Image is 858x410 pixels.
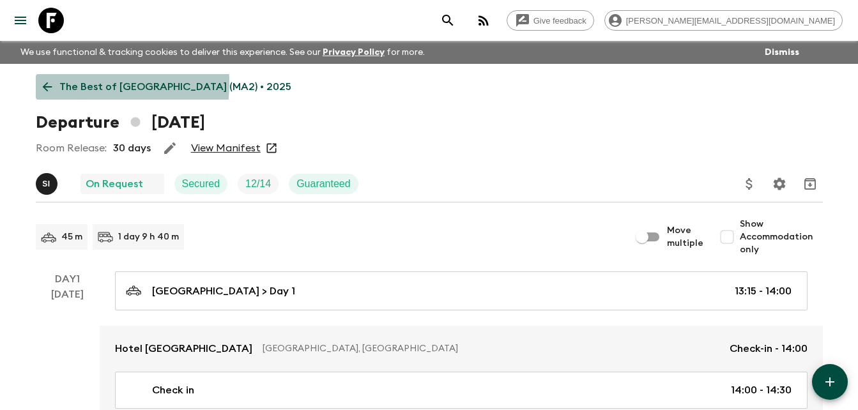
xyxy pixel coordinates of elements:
button: Dismiss [762,43,802,61]
span: Give feedback [526,16,594,26]
p: Room Release: [36,140,107,156]
a: Check in14:00 - 14:30 [115,372,808,409]
button: SI [36,173,60,195]
p: 14:00 - 14:30 [731,383,792,398]
p: [GEOGRAPHIC_DATA], [GEOGRAPHIC_DATA] [263,342,719,355]
p: Secured [182,176,220,192]
p: S I [42,179,50,189]
button: Settings [767,171,792,197]
a: The Best of [GEOGRAPHIC_DATA] (MA2) • 2025 [36,74,298,100]
span: Show Accommodation only [740,218,823,256]
div: [PERSON_NAME][EMAIL_ADDRESS][DOMAIN_NAME] [604,10,843,31]
p: Hotel [GEOGRAPHIC_DATA] [115,341,252,356]
p: We use functional & tracking cookies to deliver this experience. See our for more. [15,41,430,64]
a: View Manifest [191,142,261,155]
p: Check-in - 14:00 [730,341,808,356]
a: Hotel [GEOGRAPHIC_DATA][GEOGRAPHIC_DATA], [GEOGRAPHIC_DATA]Check-in - 14:00 [100,326,823,372]
p: [GEOGRAPHIC_DATA] > Day 1 [152,284,295,299]
a: Privacy Policy [323,48,385,57]
p: 1 day 9 h 40 m [118,231,179,243]
h1: Departure [DATE] [36,110,205,135]
button: Archive (Completed, Cancelled or Unsynced Departures only) [797,171,823,197]
p: 30 days [113,140,151,156]
div: Trip Fill [238,174,279,194]
a: [GEOGRAPHIC_DATA] > Day 113:15 - 14:00 [115,271,808,310]
button: Update Price, Early Bird Discount and Costs [737,171,762,197]
div: Secured [174,174,228,194]
p: The Best of [GEOGRAPHIC_DATA] (MA2) • 2025 [59,79,291,95]
p: 13:15 - 14:00 [735,284,792,299]
p: On Request [86,176,143,192]
a: Give feedback [507,10,594,31]
span: Move multiple [667,224,704,250]
p: 12 / 14 [245,176,271,192]
p: Guaranteed [296,176,351,192]
p: Check in [152,383,194,398]
p: Day 1 [36,271,100,287]
span: [PERSON_NAME][EMAIL_ADDRESS][DOMAIN_NAME] [619,16,842,26]
button: search adventures [435,8,461,33]
span: Said Isouktan [36,177,60,187]
p: 45 m [61,231,82,243]
button: menu [8,8,33,33]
